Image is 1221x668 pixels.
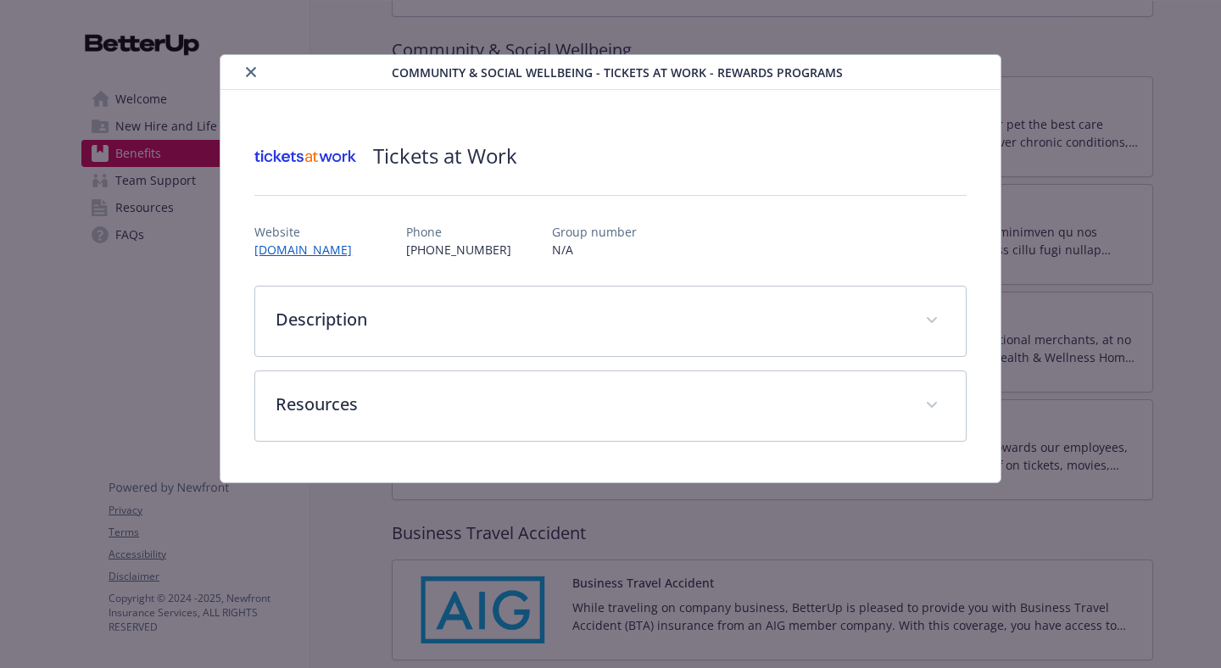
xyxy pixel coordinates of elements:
[373,142,517,170] h2: Tickets at Work
[552,241,637,259] p: N/A
[406,223,511,241] p: Phone
[241,62,261,82] button: close
[276,307,905,332] p: Description
[255,371,966,441] div: Resources
[254,223,365,241] p: Website
[552,223,637,241] p: Group number
[122,54,1099,483] div: details for plan Community & Social Wellbeing - Tickets at Work - Rewards Programs
[392,64,843,81] span: Community & Social Wellbeing - Tickets at Work - Rewards Programs
[276,392,905,417] p: Resources
[406,241,511,259] p: [PHONE_NUMBER]
[254,242,365,258] a: [DOMAIN_NAME]
[254,131,356,181] img: TicketsatWork
[255,287,966,356] div: Description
